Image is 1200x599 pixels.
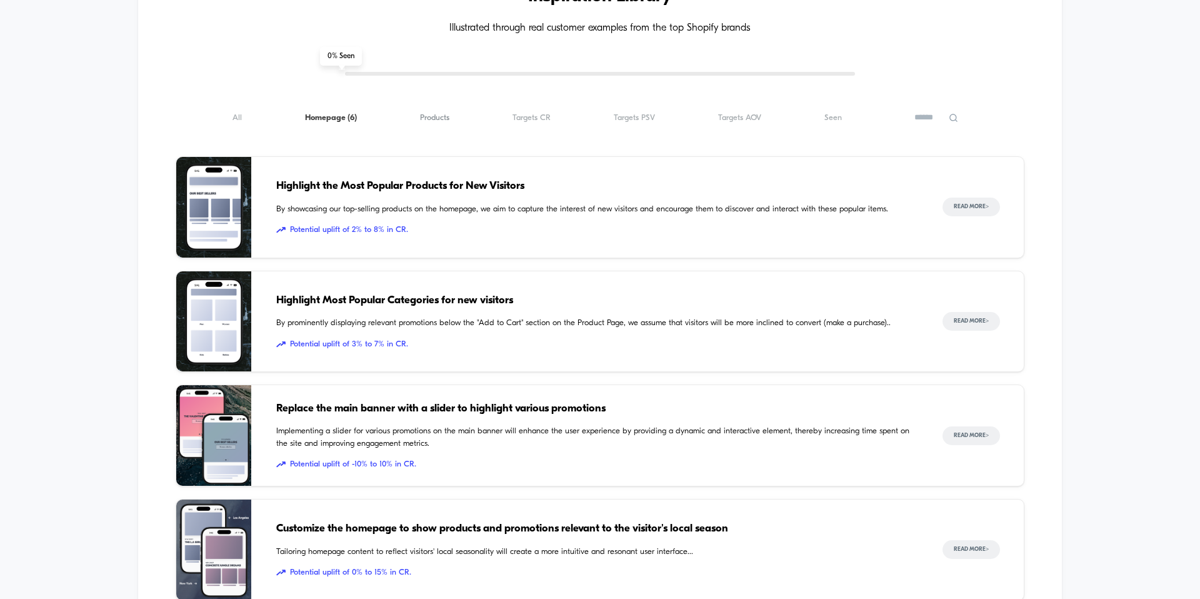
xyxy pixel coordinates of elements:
span: Products [420,113,449,123]
span: Implementing a slider for various promotions on the main banner will enhance the user experience ... [276,425,917,450]
button: Read More> [942,540,1000,559]
span: Potential uplift of 3% to 7% in CR. [276,338,917,351]
span: Potential uplift of 2% to 8% in CR. [276,224,917,236]
h4: Illustrated through real customer examples from the top Shopify brands [176,23,1024,34]
span: Targets AOV [718,113,761,123]
span: Homepage [305,113,357,123]
button: Read More> [942,312,1000,331]
img: Implementing a slider for various promotions on the main banner will enhance the user experience ... [176,385,251,486]
span: 0 % Seen [320,47,362,66]
button: Read More> [942,426,1000,445]
span: Potential uplift of -10% to 10% in CR. [276,458,917,471]
span: Tailoring homepage content to reflect visitors' local seasonality will create a more intuitive an... [276,546,917,558]
span: Targets CR [512,113,551,123]
span: ( 6 ) [347,114,357,122]
span: Highlight Most Popular Categories for new visitors [276,293,917,309]
img: By showcasing our top-selling products on the homepage, we aim to capture the interest of new vis... [176,157,251,258]
span: Customize the homepage to show products and promotions relevant to the visitor's local season [276,521,917,537]
span: Targets PSV [614,113,655,123]
span: Potential uplift of 0% to 15% in CR. [276,566,917,579]
span: By prominently displaying relevant promotions below the "Add to Cart" section on the Product Page... [276,317,917,330]
span: By showcasing our top-selling products on the homepage, we aim to capture the interest of new vis... [276,203,917,216]
button: Read More> [942,198,1000,216]
span: Replace the main banner with a slider to highlight various promotions [276,401,917,417]
img: By prominently displaying relevant promotions below the "Add to Cart" section on the Product Page... [176,271,251,372]
span: Highlight the Most Popular Products for New Visitors [276,178,917,194]
span: All [232,113,242,123]
span: Seen [824,113,842,123]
